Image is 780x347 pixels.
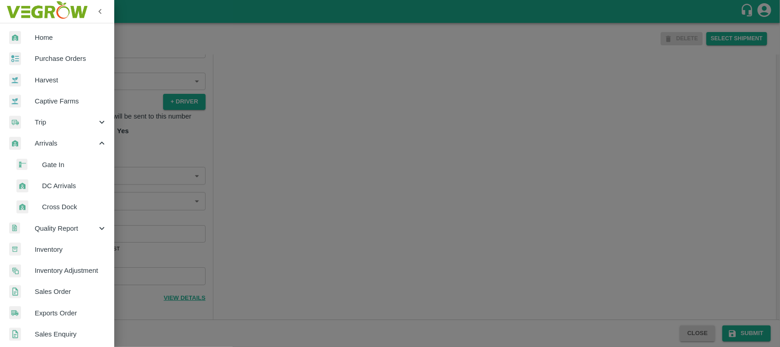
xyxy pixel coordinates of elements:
[35,329,107,339] span: Sales Enquiry
[9,222,20,234] img: qualityReport
[35,33,107,43] span: Home
[35,223,97,233] span: Quality Report
[35,138,97,148] span: Arrivals
[9,285,21,298] img: sales
[9,73,21,87] img: harvest
[9,306,21,320] img: shipments
[7,175,114,196] a: whArrivalDC Arrivals
[9,116,21,129] img: delivery
[7,196,114,217] a: whArrivalCross Dock
[9,243,21,256] img: whInventory
[9,31,21,44] img: whArrival
[9,328,21,341] img: sales
[35,75,107,85] span: Harvest
[9,137,21,150] img: whArrival
[35,287,107,297] span: Sales Order
[9,52,21,65] img: reciept
[35,117,97,127] span: Trip
[16,179,28,193] img: whArrival
[9,94,21,108] img: harvest
[35,54,107,64] span: Purchase Orders
[42,160,107,170] span: Gate In
[9,264,21,277] img: inventory
[7,154,114,175] a: gateinGate In
[16,159,27,170] img: gatein
[16,201,28,214] img: whArrival
[35,308,107,318] span: Exports Order
[35,244,107,255] span: Inventory
[35,266,107,276] span: Inventory Adjustment
[42,202,107,212] span: Cross Dock
[42,181,107,191] span: DC Arrivals
[35,96,107,106] span: Captive Farms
